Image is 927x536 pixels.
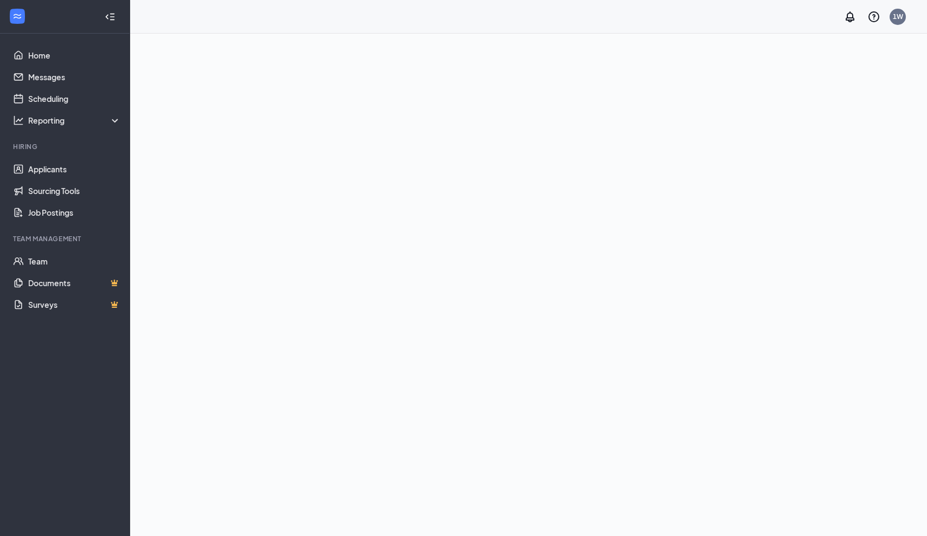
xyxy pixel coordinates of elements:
div: Hiring [13,142,119,151]
svg: WorkstreamLogo [12,11,23,22]
a: Scheduling [28,88,121,109]
svg: Notifications [844,10,857,23]
a: Team [28,250,121,272]
a: Sourcing Tools [28,180,121,202]
div: Team Management [13,234,119,243]
a: Messages [28,66,121,88]
svg: QuestionInfo [867,10,880,23]
svg: Analysis [13,115,24,126]
a: Applicants [28,158,121,180]
a: SurveysCrown [28,294,121,315]
a: DocumentsCrown [28,272,121,294]
a: Home [28,44,121,66]
div: 1W [893,12,903,21]
div: Reporting [28,115,121,126]
a: Job Postings [28,202,121,223]
svg: Collapse [105,11,115,22]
